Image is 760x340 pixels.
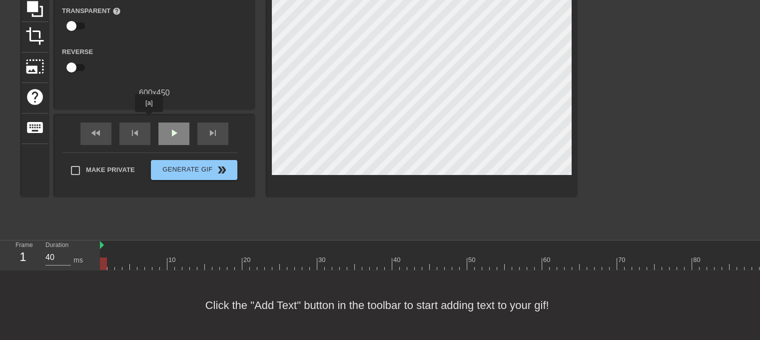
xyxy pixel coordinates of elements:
[112,7,121,15] span: help
[618,255,627,265] div: 70
[693,255,702,265] div: 80
[318,255,327,265] div: 30
[62,47,93,57] label: Reverse
[168,255,177,265] div: 10
[216,164,228,176] span: double_arrow
[155,164,233,176] span: Generate Gif
[86,165,135,175] span: Make Private
[151,160,237,180] button: Generate Gif
[45,242,68,248] label: Duration
[25,26,44,45] span: crop
[8,240,38,269] div: Frame
[129,127,141,139] span: skip_previous
[15,248,30,266] div: 1
[90,127,102,139] span: fast_rewind
[543,255,552,265] div: 60
[62,6,121,16] label: Transparent
[243,255,252,265] div: 20
[25,87,44,106] span: help
[25,57,44,76] span: photo_size_select_large
[468,255,477,265] div: 50
[168,127,180,139] span: play_arrow
[54,87,254,99] div: 600 x 450
[393,255,402,265] div: 40
[207,127,219,139] span: skip_next
[25,118,44,137] span: keyboard
[73,255,83,265] div: ms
